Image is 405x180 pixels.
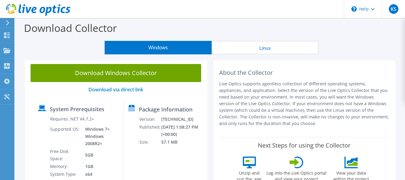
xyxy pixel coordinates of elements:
[81,170,119,178] td: x64
[258,142,350,149] label: Next Steps for using the Collector
[139,106,192,112] label: Package Information
[139,115,161,123] td: Version:
[31,64,201,82] a: Download Windows Collector
[50,116,94,122] label: Requires .NET V4.7.2+
[139,138,161,146] td: Size:
[24,21,117,35] label: Download Collector
[50,163,81,170] td: Memory:
[212,41,319,54] button: Linux
[161,123,204,138] td: [DATE] 1:08:27 PM (+00:00)
[50,106,104,112] label: System Prerequisites
[105,41,212,54] button: Windows
[219,81,390,127] p: Live Optics supports agentless collection of different operating systems, appliances, and applica...
[50,170,81,178] td: System Type:
[389,4,398,14] span: KS
[351,6,357,12] svg: \n
[81,125,119,148] td: Windows 7+ Windows 2008R2+
[219,69,390,76] h2: About the Collector
[50,148,81,163] td: Free Disk Space:
[139,123,161,138] td: Published:
[161,115,204,123] td: [TECHNICAL_ID]
[81,163,119,170] td: 1GB
[161,138,204,146] td: 57.1 MB
[88,86,143,93] a: Download via direct link
[50,125,81,148] td: Supported OS:
[81,148,119,163] td: 5GB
